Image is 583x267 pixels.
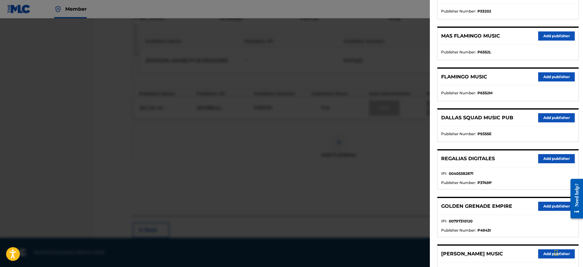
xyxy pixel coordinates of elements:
[441,228,476,233] span: Publisher Number :
[566,174,583,223] iframe: Resource Center
[477,228,491,233] strong: P4943I
[65,5,87,13] span: Member
[449,171,473,176] strong: 00405382871
[441,180,476,186] span: Publisher Number :
[54,5,62,13] img: Top Rightsholder
[449,218,473,224] strong: 00797310120
[441,73,487,81] p: FLAMINGO MUSIC
[441,203,512,210] p: GOLDEN GRENADE EMPIRE
[538,31,575,41] button: Add publisher
[538,113,575,122] button: Add publisher
[554,244,558,262] div: Drag
[552,238,583,267] iframe: Chat Widget
[441,90,476,96] span: Publisher Number :
[441,131,476,137] span: Publisher Number :
[538,154,575,163] button: Add publisher
[441,114,513,121] p: DALLAS SQUAD MUSIC PUB
[441,250,503,258] p: [PERSON_NAME] MUSIC
[441,49,476,55] span: Publisher Number :
[441,155,495,162] p: REGALIAS DIGITALES
[477,180,492,186] strong: P3749P
[477,49,491,55] strong: P6552L
[441,218,447,224] span: IPI :
[441,32,500,40] p: MAS FLAMINGO MUSIC
[538,202,575,211] button: Add publisher
[538,249,575,258] button: Add publisher
[477,131,491,137] strong: P9355E
[7,5,31,13] img: MLC Logo
[477,90,492,96] strong: P6552M
[441,171,447,176] span: IPI :
[538,72,575,81] button: Add publisher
